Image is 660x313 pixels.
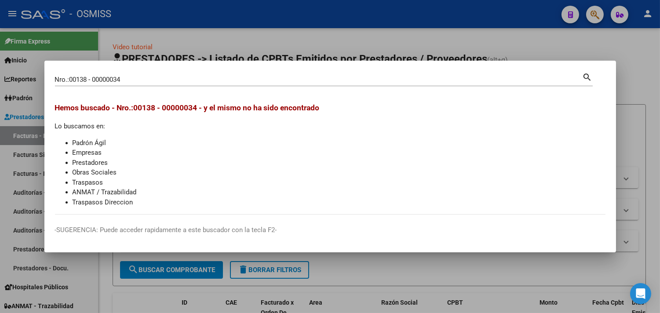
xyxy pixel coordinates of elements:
mat-icon: search [583,71,593,82]
li: Padrón Ágil [73,138,605,148]
li: Empresas [73,148,605,158]
li: Traspasos Direccion [73,197,605,207]
li: Prestadores [73,158,605,168]
span: Hemos buscado - Nro.:00138 - 00000034 - y el mismo no ha sido encontrado [55,103,320,112]
li: Traspasos [73,178,605,188]
li: Obras Sociales [73,167,605,178]
p: -SUGERENCIA: Puede acceder rapidamente a este buscador con la tecla F2- [55,225,605,235]
div: Lo buscamos en: [55,102,605,207]
li: ANMAT / Trazabilidad [73,187,605,197]
div: Open Intercom Messenger [630,283,651,304]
